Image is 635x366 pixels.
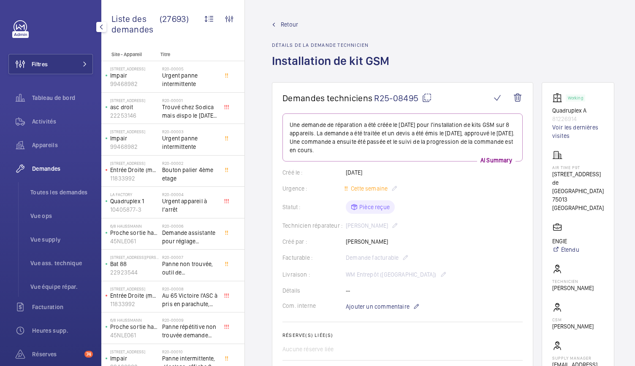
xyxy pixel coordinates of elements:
span: Retour [281,20,298,29]
p: Proche sortie hall Pelletier [110,229,159,237]
p: [STREET_ADDRESS] [110,286,159,291]
p: [STREET_ADDRESS] [110,129,159,134]
span: Demande assistante pour réglage d'opérateurs porte cabine double accès [162,229,218,245]
p: Impair [110,354,159,363]
p: [STREET_ADDRESS] de [GEOGRAPHIC_DATA] [552,170,604,195]
span: Vue équipe répar. [30,283,93,291]
span: Urgent panne intermittente [162,71,218,88]
span: Panne non trouvée, outil de déverouillouge impératif pour le diagnostic [162,260,218,277]
p: Une demande de réparation a été créée le [DATE] pour l'installation de kits GSM sur 8 appareils. ... [290,121,516,154]
span: Heures supp. [32,326,93,335]
p: 6/8 Haussmann [110,318,159,323]
span: Panne répétitive non trouvée demande assistance expert technique [162,323,218,339]
span: Demandes techniciens [282,93,372,103]
span: Bouton palier 4ème etage [162,166,218,183]
h2: R20-00001 [162,98,218,103]
p: [PERSON_NAME] [552,322,594,331]
p: Entrée Droite (monte-charge) [110,291,159,300]
h2: R20-00005 [162,66,218,71]
span: Urgent appareil à l’arrêt [162,197,218,214]
p: Impair [110,134,159,143]
h2: R20-00007 [162,255,218,260]
button: Filtres [8,54,93,74]
p: Impair [110,71,159,80]
h2: R20-00006 [162,223,218,229]
p: Supply manager [552,355,604,361]
p: AIR TIME P9T [552,165,604,170]
p: Quadruplex A [552,106,604,115]
span: Vue ass. technique [30,259,93,267]
h2: R20-00003 [162,129,218,134]
span: R25-08495 [374,93,432,103]
p: 75013 [GEOGRAPHIC_DATA] [552,195,604,212]
span: Liste des demandes [111,13,160,35]
p: 6/8 Haussmann [110,223,159,229]
h2: R20-00009 [162,318,218,323]
span: 74 [84,351,93,358]
span: Filtres [32,60,48,68]
p: Bat 88 [110,260,159,268]
img: elevator.svg [552,93,566,103]
span: Ajouter un commentaire [346,302,410,311]
p: La Factory [110,192,159,197]
p: 99468982 [110,80,159,88]
h1: Installation de kit GSM [272,53,394,82]
p: AI Summary [477,156,516,164]
h2: Détails de la demande technicien [272,42,394,48]
p: Titre [160,51,216,57]
span: Demandes [32,164,93,173]
h2: R20-00008 [162,286,218,291]
p: ENGIE [552,237,579,245]
span: Vue supply [30,235,93,244]
p: CSM [552,317,594,322]
p: Quadruplex 1 [110,197,159,205]
span: Réserves [32,350,81,358]
p: 10405877-3 [110,205,159,214]
span: Vue ops [30,212,93,220]
p: 45NLE061 [110,331,159,339]
span: Urgent panne intermittente [162,134,218,151]
p: [PERSON_NAME] [552,284,594,292]
p: [STREET_ADDRESS] [110,349,159,354]
p: 11833992 [110,174,159,183]
span: Facturation [32,303,93,311]
p: Site - Appareil [101,51,157,57]
p: 81226914 [552,115,604,123]
h2: R20-00004 [162,192,218,197]
p: [STREET_ADDRESS] [110,66,159,71]
span: Tableau de bord [32,94,93,102]
a: Voir les dernières visites [552,123,604,140]
p: [STREET_ADDRESS][PERSON_NAME] [110,255,159,260]
h2: R20-00002 [162,161,218,166]
p: [STREET_ADDRESS] [110,161,159,166]
a: Étendu [552,245,579,254]
p: 22253146 [110,111,159,120]
span: Appareils [32,141,93,149]
p: Proche sortie hall Pelletier [110,323,159,331]
p: 45NLE061 [110,237,159,245]
p: Entrée Droite (monte-charge) [110,166,159,174]
h2: Réserve(s) liée(s) [282,332,523,338]
p: [STREET_ADDRESS] [110,98,159,103]
p: Technicien [552,279,594,284]
p: Working [568,97,583,100]
h2: R20-00010 [162,349,218,354]
p: asc droit [110,103,159,111]
span: Toutes les demandes [30,188,93,196]
span: Activités [32,117,93,126]
p: 99468982 [110,143,159,151]
p: 22923544 [110,268,159,277]
span: Trouvé chez Sodica mais dispo le [DATE] [URL][DOMAIN_NAME] [162,103,218,120]
span: Au 65 Victoire l'ASC à pris en parachute, toutes les sécu coupé, il est au 3 ème, asc sans machin... [162,291,218,308]
p: 11833992 [110,300,159,308]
